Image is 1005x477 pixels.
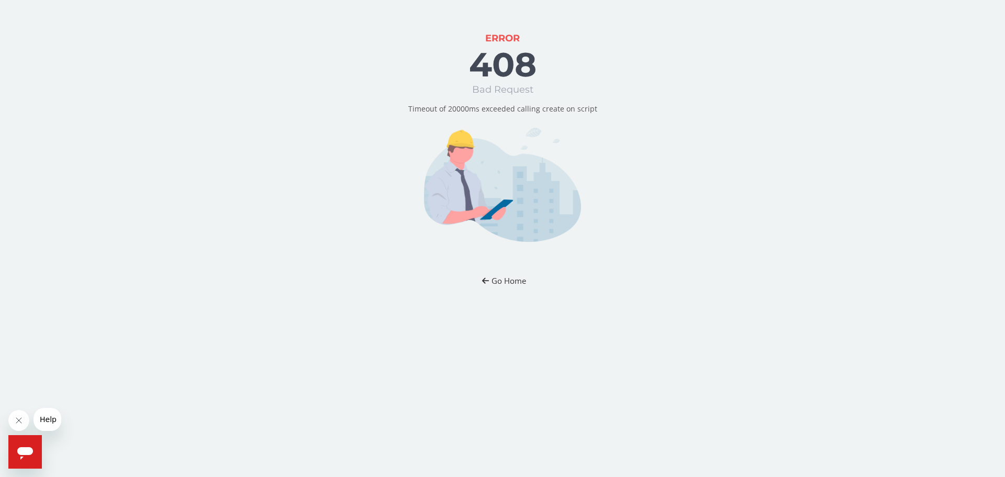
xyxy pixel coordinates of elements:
h1: 408 [469,46,537,83]
button: Go Home [472,271,533,291]
h1: ERROR [485,34,520,44]
iframe: Message from company [33,408,61,431]
h1: Bad Request [472,85,533,95]
iframe: Button to launch messaging window [8,435,42,469]
p: Timeout of 20000ms exceeded calling create on script [408,104,597,114]
iframe: Close message [8,410,29,431]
